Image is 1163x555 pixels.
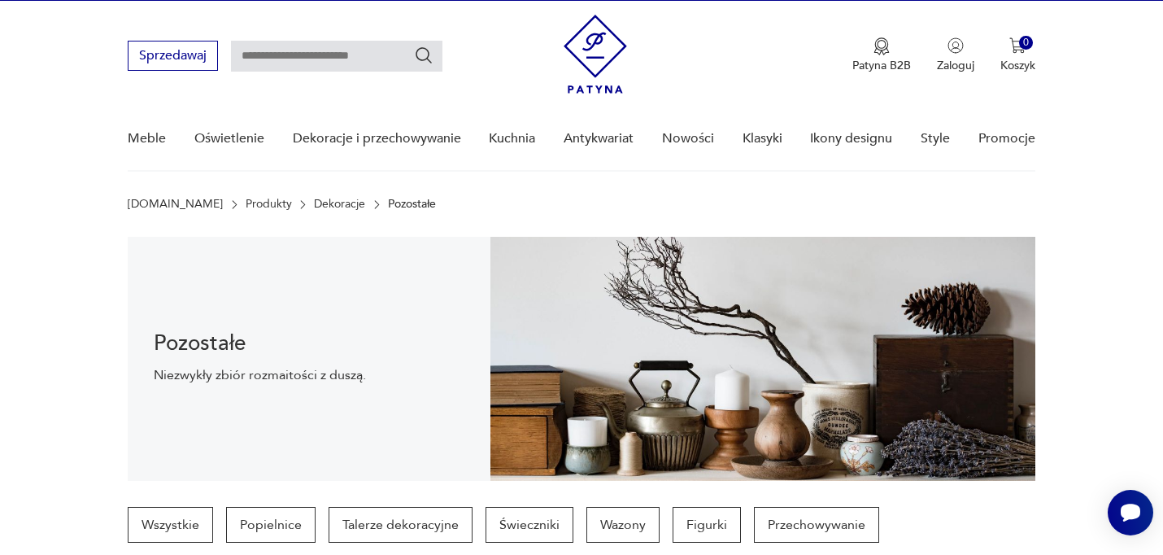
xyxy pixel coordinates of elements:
button: Patyna B2B [852,37,911,73]
a: Ikony designu [810,107,892,170]
a: Wszystkie [128,507,213,543]
p: Pozostałe [388,198,436,211]
button: Sprzedawaj [128,41,218,71]
a: Style [921,107,950,170]
button: Zaloguj [937,37,974,73]
p: Zaloguj [937,58,974,73]
a: Wazony [586,507,660,543]
a: Figurki [673,507,741,543]
img: Ikona koszyka [1009,37,1026,54]
a: Dekoracje [314,198,365,211]
a: [DOMAIN_NAME] [128,198,223,211]
button: 0Koszyk [1000,37,1035,73]
a: Antykwariat [564,107,634,170]
a: Nowości [662,107,714,170]
a: Klasyki [743,107,782,170]
a: Popielnice [226,507,316,543]
a: Produkty [246,198,292,211]
a: Dekoracje i przechowywanie [293,107,461,170]
a: Kuchnia [489,107,535,170]
a: Przechowywanie [754,507,879,543]
iframe: Smartsupp widget button [1108,490,1153,535]
img: Dekoracje Pozostałe [490,237,1035,481]
img: Ikonka użytkownika [947,37,964,54]
a: Oświetlenie [194,107,264,170]
h1: Pozostałe [154,334,464,353]
p: Koszyk [1000,58,1035,73]
div: 0 [1019,36,1033,50]
p: Patyna B2B [852,58,911,73]
button: Szukaj [414,46,433,65]
a: Świeczniki [486,507,573,543]
img: Patyna - sklep z meblami i dekoracjami vintage [564,15,627,94]
a: Sprzedawaj [128,51,218,63]
a: Promocje [978,107,1035,170]
a: Meble [128,107,166,170]
a: Ikona medaluPatyna B2B [852,37,911,73]
p: Niezwykły zbiór rozmaitości z duszą. [154,366,464,384]
img: Ikona medalu [873,37,890,55]
a: Talerze dekoracyjne [329,507,473,543]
